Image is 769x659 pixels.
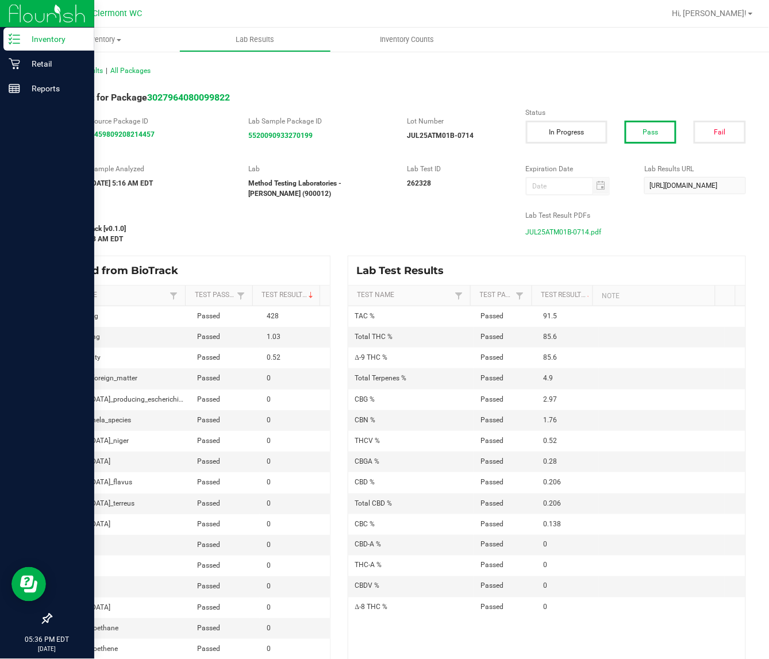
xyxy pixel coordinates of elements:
span: 0 [267,561,271,569]
span: CBG % [355,395,375,403]
span: 4.9 [543,374,553,382]
span: 91.5 [543,312,557,320]
span: Passed [480,603,503,611]
span: CBGA % [355,457,380,465]
span: Lab Test Results [357,264,453,277]
span: Passed [480,437,503,445]
span: 0 [267,582,271,590]
span: CBC % [355,520,375,528]
label: Lot Number [407,116,509,126]
span: | [106,67,107,75]
span: 0 [267,624,271,632]
a: Lab Results [179,28,331,52]
strong: [DATE] 5:16 AM EDT [90,179,153,187]
span: 1.03 [267,333,280,341]
span: 85.6 [543,353,557,361]
span: Clermont WC [93,9,142,18]
p: Reports [20,82,89,95]
button: Pass [625,121,677,144]
span: Passed [480,499,503,507]
span: Passed [197,457,220,465]
span: Lab Result for Package [51,92,230,103]
span: Passed [480,416,503,424]
span: Total Terpenes % [355,374,407,382]
span: Hi, [PERSON_NAME]! [672,9,747,18]
strong: 5520090933270199 [248,132,313,140]
p: Inventory [20,32,89,46]
p: [DATE] [5,645,89,654]
a: Test PassedSortable [195,291,234,300]
span: CBD-A % [355,541,382,549]
a: Filter [513,288,526,303]
span: Sortable [586,291,595,300]
span: 0 [267,520,271,528]
span: 0.206 [543,478,561,486]
span: 1.76 [543,416,557,424]
span: 0 [543,561,547,569]
span: Passed [197,374,220,382]
span: All Packages [110,67,151,75]
strong: Method Testing Laboratories - [PERSON_NAME] (900012) [248,179,341,198]
label: Lab [248,164,390,174]
span: TAC % [355,312,375,320]
span: CBD % [355,478,375,486]
span: Passed [197,520,220,528]
span: Passed [197,582,220,590]
span: [MEDICAL_DATA]_flavus [58,478,132,486]
span: Passed [480,353,503,361]
span: 0 [267,541,271,549]
label: Source Package ID [90,116,232,126]
span: Inventory Counts [364,34,449,45]
a: Filter [452,288,466,303]
button: In Progress [526,121,607,144]
a: Inventory [28,28,179,52]
span: Passed [197,624,220,632]
span: Total THC % [355,333,393,341]
span: Passed [480,478,503,486]
span: CBDV % [355,582,380,590]
th: Note [593,286,715,306]
span: 0 [543,541,547,549]
span: Synced from BioTrack [60,264,187,277]
a: 3459809208214457 [90,130,155,138]
label: Lab Test Result PDFs [526,210,746,221]
span: Total CBD % [355,499,393,507]
label: Last Modified [51,210,509,221]
inline-svg: Retail [9,58,20,70]
button: Fail [694,121,746,144]
span: Passed [480,582,503,590]
a: 3027964080099822 [147,92,230,103]
span: Passed [197,437,220,445]
span: 0 [267,645,271,653]
span: Δ-8 THC % [355,603,388,611]
strong: 262328 [407,179,431,187]
span: 0 [267,416,271,424]
span: Passed [197,353,220,361]
span: Passed [197,478,220,486]
span: 0 [267,395,271,403]
span: filth_feces_foreign_matter [58,374,137,382]
label: Lab Test ID [407,164,509,174]
span: Passed [480,374,503,382]
label: Lab Sample Package ID [248,116,390,126]
strong: JUL25ATM01B-0714 [407,132,474,140]
span: Inventory [28,34,179,45]
p: 05:36 PM EDT [5,635,89,645]
span: Passed [480,395,503,403]
a: Test ResultSortable [262,291,315,300]
span: 0 [267,478,271,486]
span: Passed [480,561,503,569]
a: Test NameSortable [357,291,452,300]
span: 85.6 [543,333,557,341]
span: 0 [267,457,271,465]
span: Passed [197,395,220,403]
span: CBN % [355,416,376,424]
span: 0 [267,374,271,382]
span: Passed [197,541,220,549]
span: 0 [267,437,271,445]
inline-svg: Reports [9,83,20,94]
span: Passed [197,603,220,611]
a: Test ResultSortable [541,291,589,300]
label: Sample Analyzed [90,164,232,174]
a: Test NameSortable [60,291,167,300]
